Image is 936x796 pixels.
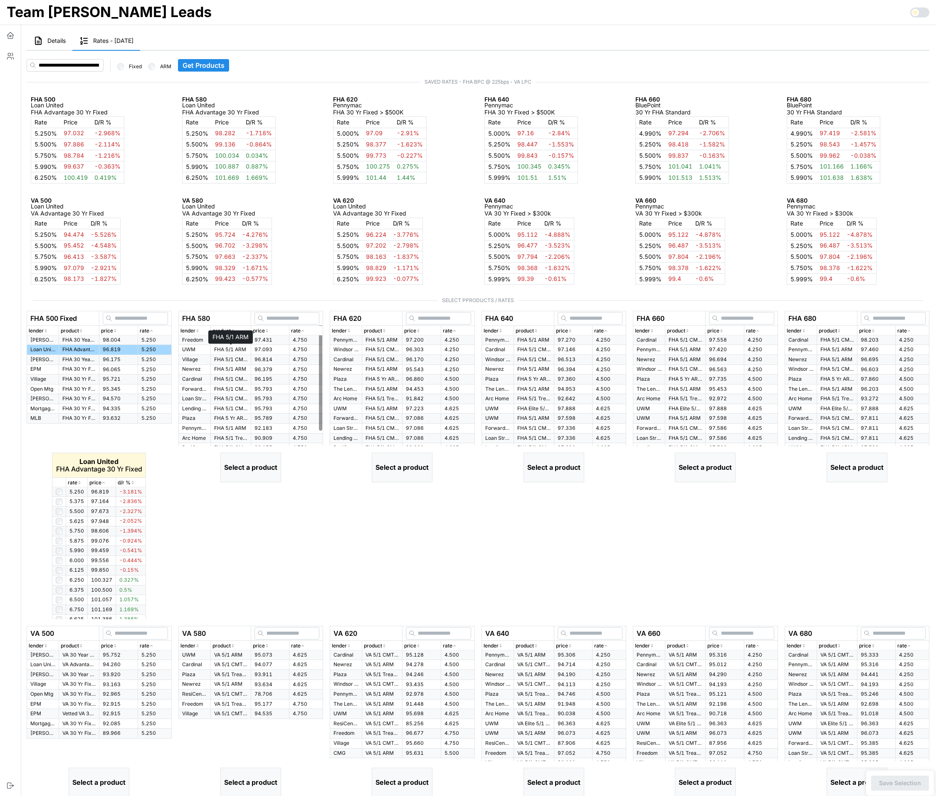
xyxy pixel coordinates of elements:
[246,163,268,170] span: 0.887%
[707,327,719,335] p: price
[64,129,84,136] span: 97.032
[819,642,837,650] p: product
[332,642,347,650] p: lender
[633,642,665,650] button: lender
[593,642,626,650] button: rate
[182,198,272,203] p: VA 580
[138,642,171,650] button: rate
[333,128,363,139] td: %
[699,129,725,136] span: -2.706%
[635,97,729,102] p: FHA 660
[31,139,61,150] td: %
[699,141,725,148] span: -1.582%
[859,327,871,335] p: price
[116,479,146,487] button: d/r %
[29,642,44,650] p: lender
[291,642,301,650] p: rate
[333,198,423,203] p: VA 620
[99,642,138,650] button: price
[246,152,268,159] span: 0.034%
[118,479,131,487] p: d/r %
[291,327,301,335] p: rate
[64,174,88,181] span: 100.419
[182,150,212,161] td: %
[484,150,514,161] td: %
[215,141,235,148] span: 99.136
[706,642,744,650] button: price
[251,642,289,650] button: price
[31,150,61,161] td: %
[397,163,419,170] span: 0.275%
[337,152,353,159] span: 5.500
[548,141,574,148] span: -1.553%
[787,117,816,128] td: Rate
[27,642,59,650] button: lender
[516,327,534,335] p: product
[56,597,62,603] input: Select row
[816,117,847,128] td: Price
[246,129,272,136] span: -1.718%
[633,327,665,335] button: lender
[668,152,689,159] span: 99.837
[548,163,570,170] span: 0.345%
[665,642,705,650] button: product
[548,129,570,136] span: -2.84%
[516,642,534,650] p: product
[397,174,415,181] span: 1.44%
[636,117,665,128] td: Rate
[35,152,51,159] span: 5.750
[182,117,212,128] td: Rate
[333,139,363,150] td: %
[94,152,121,159] span: -1.216%
[488,130,505,137] span: 5.000
[484,139,514,150] td: %
[484,327,499,335] p: lender
[897,327,907,335] p: rate
[785,642,817,650] button: lender
[787,108,880,117] p: 30 Yr FHA Standard
[484,97,578,102] p: FHA 640
[31,209,121,218] p: VA Advantage 30 Yr Fixed
[212,327,231,335] p: product
[333,209,423,218] p: VA Advantage 30 Yr Fixed
[330,642,362,650] button: lender
[27,327,59,335] button: lender
[554,642,593,650] button: price
[397,152,423,159] span: -0.227%
[337,141,353,148] span: 5.250
[182,203,272,209] p: Loan United
[56,577,62,583] input: Select row
[859,642,871,650] p: price
[639,174,656,181] span: 5.990
[101,327,113,335] p: price
[667,327,685,335] p: product
[215,152,239,159] span: 100.034
[242,117,276,128] td: D/R %
[61,327,79,335] p: product
[639,152,656,159] span: 5.500
[180,642,195,650] p: lender
[253,642,265,650] p: price
[94,141,121,148] span: -2.114%
[333,203,423,209] p: Loan United
[484,102,578,108] p: Pennymac
[484,198,574,203] p: VA 640
[101,642,113,650] p: price
[635,642,650,650] p: lender
[556,327,568,335] p: price
[820,174,844,181] span: 101.638
[393,117,427,128] td: D/R %
[94,163,121,170] span: -0.363%
[548,174,567,181] span: 1.51%
[246,141,272,148] span: -0.864%
[35,141,51,148] span: 5.500
[517,174,538,181] span: 101.51
[404,642,416,650] p: price
[635,327,650,335] p: lender
[482,642,514,650] button: lender
[699,152,725,159] span: -0.163%
[333,108,427,117] p: FHA 30 Yr Fixed > $500K
[639,141,656,148] span: 5.250
[896,327,929,335] button: rate
[61,642,79,650] p: product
